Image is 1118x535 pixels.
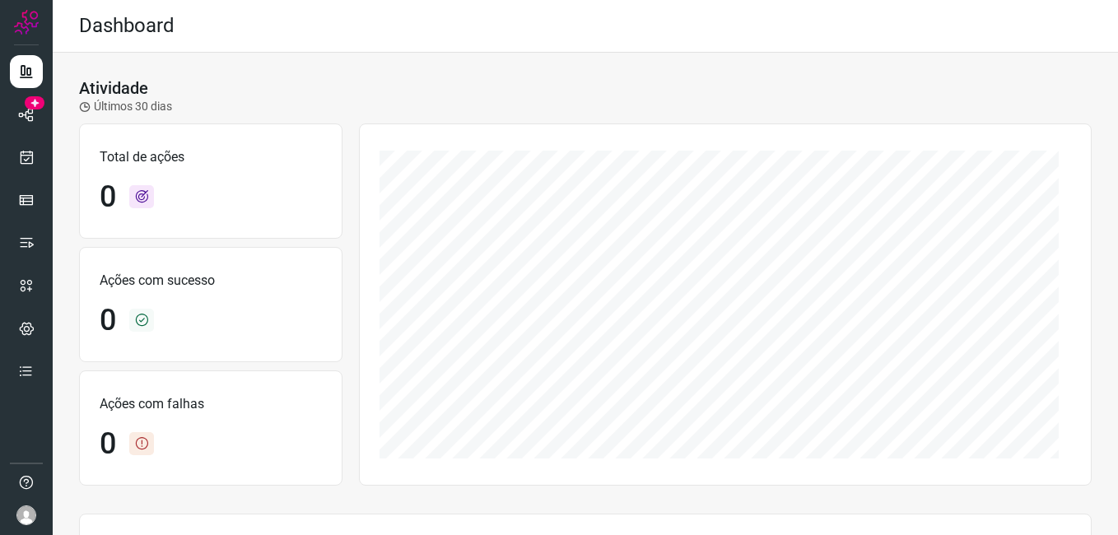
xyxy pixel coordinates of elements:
[14,10,39,35] img: Logo
[100,426,116,462] h1: 0
[100,147,322,167] p: Total de ações
[100,271,322,291] p: Ações com sucesso
[100,303,116,338] h1: 0
[100,179,116,215] h1: 0
[16,505,36,525] img: avatar-user-boy.jpg
[100,394,322,414] p: Ações com falhas
[79,98,172,115] p: Últimos 30 dias
[79,78,148,98] h3: Atividade
[79,14,175,38] h2: Dashboard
